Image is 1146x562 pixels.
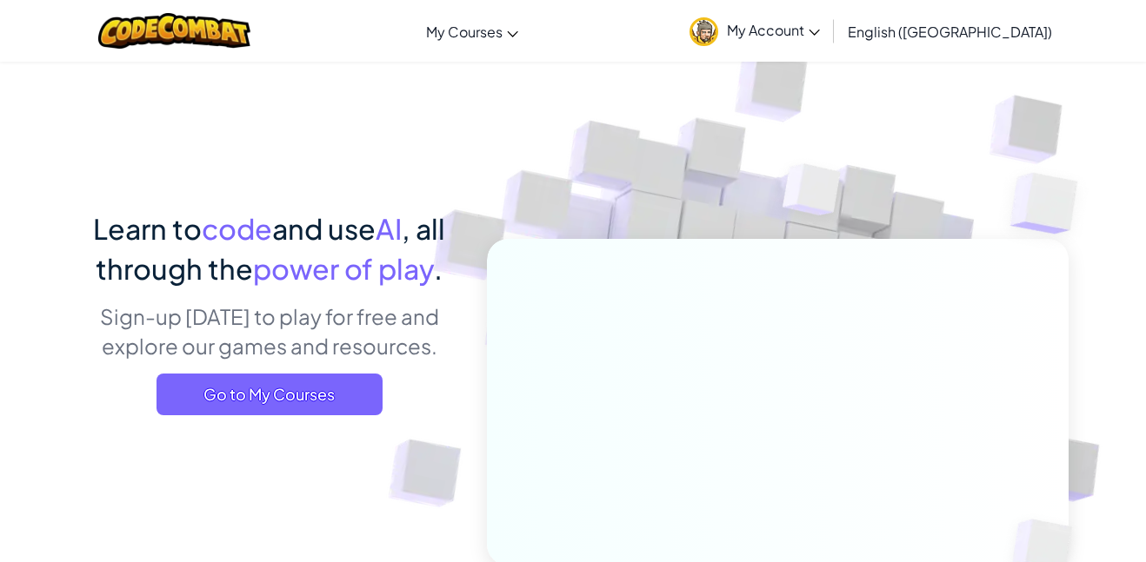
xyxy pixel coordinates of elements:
img: Overlap cubes [976,130,1126,277]
span: My Courses [426,23,503,41]
img: CodeCombat logo [98,13,250,49]
img: avatar [690,17,718,46]
span: AI [376,211,402,246]
span: code [202,211,272,246]
span: power of play [253,251,434,286]
a: Go to My Courses [157,374,383,415]
span: and use [272,211,376,246]
img: Overlap cubes [750,129,876,259]
a: My Courses [417,8,527,55]
span: . [434,251,443,286]
span: English ([GEOGRAPHIC_DATA]) [848,23,1052,41]
span: Learn to [93,211,202,246]
p: Sign-up [DATE] to play for free and explore our games and resources. [77,301,461,360]
a: English ([GEOGRAPHIC_DATA]) [839,8,1061,55]
a: My Account [681,3,829,58]
span: My Account [727,21,820,39]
